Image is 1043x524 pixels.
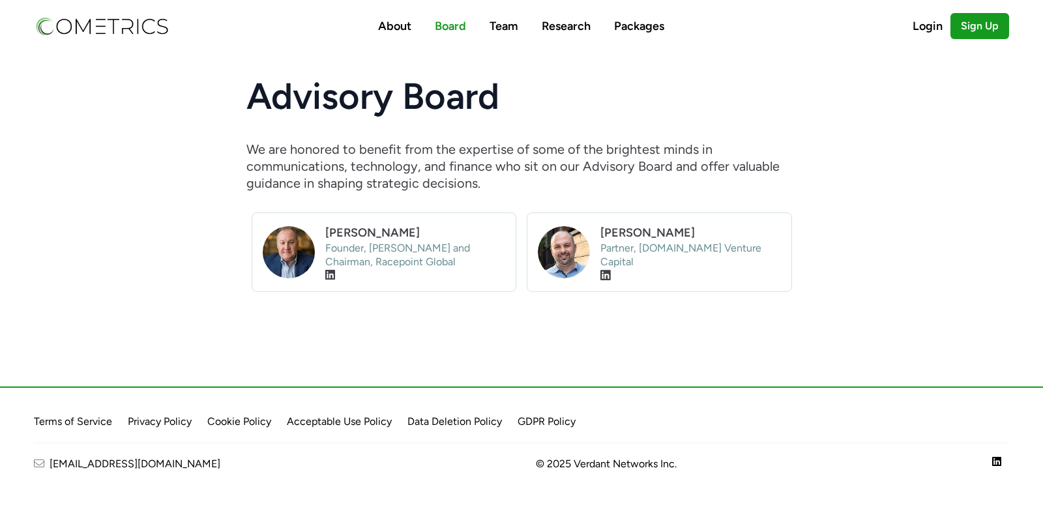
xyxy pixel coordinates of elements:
p: Founder, [PERSON_NAME] and Chairman, Racepoint Global [325,242,506,269]
img: team [263,226,315,278]
a: Research [542,19,591,33]
a: Visit LinkedIn profile [325,268,336,282]
a: Visit our company LinkedIn page [992,456,1001,472]
span: © 2025 Verdant Networks Inc. [536,456,677,472]
a: Cookie Policy [207,415,271,428]
a: Data Deletion Policy [407,415,502,428]
h1: Advisory Board [246,78,797,115]
a: Privacy Policy [128,415,192,428]
a: GDPR Policy [518,415,576,428]
a: Login [913,17,950,35]
a: About [378,19,411,33]
p: We are honored to benefit from the expertise of some of the brightest minds in communications, te... [246,141,797,192]
img: Cometrics [34,15,169,37]
h2: [PERSON_NAME] [600,224,781,242]
h2: [PERSON_NAME] [325,224,506,242]
a: Sign Up [950,13,1009,39]
img: team [538,226,590,278]
a: Team [490,19,518,33]
a: Packages [614,19,664,33]
a: Acceptable Use Policy [287,415,392,428]
a: Board [435,19,466,33]
a: [EMAIL_ADDRESS][DOMAIN_NAME] [34,456,220,472]
a: Visit LinkedIn profile [600,268,611,282]
a: Terms of Service [34,415,112,428]
p: Partner, [DOMAIN_NAME] Venture Capital [600,242,781,269]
